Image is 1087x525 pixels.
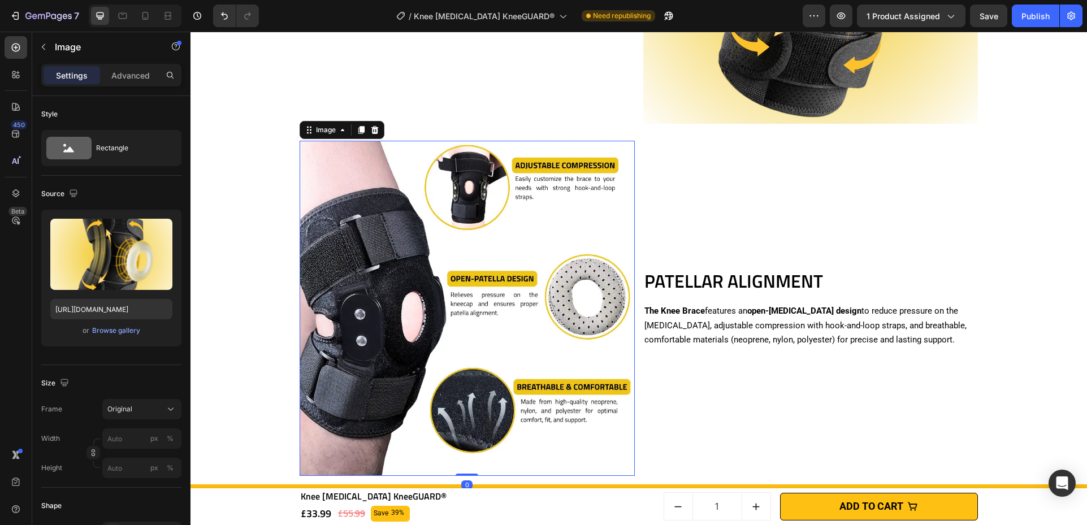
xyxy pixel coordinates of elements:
div: 39% [200,474,215,489]
span: / [409,10,412,22]
button: decrement [474,461,502,488]
label: Frame [41,404,62,414]
div: ADD TO CART [649,466,713,484]
span: or [83,324,89,337]
label: Height [41,463,62,473]
button: px [163,432,177,445]
div: £55.99 [146,472,176,491]
button: Original [102,399,181,419]
button: % [148,432,161,445]
div: Save [181,474,200,490]
p: Image [55,40,151,54]
label: Width [41,433,60,444]
div: % [167,463,174,473]
div: 0 [271,449,282,458]
p: features an to reduce pressure on the [MEDICAL_DATA], adjustable compression with hook-and-loop s... [454,272,787,316]
span: 1 product assigned [867,10,940,22]
p: Settings [56,70,88,81]
button: px [163,461,177,475]
div: Shape [41,501,62,511]
button: increment [552,461,580,488]
button: 1 product assigned [857,5,965,27]
div: Browse gallery [92,326,140,336]
button: % [148,461,161,475]
button: Save [970,5,1007,27]
span: Save [980,11,998,21]
img: preview-image [50,219,172,290]
input: px% [102,458,181,478]
div: Image [123,93,148,103]
p: Advanced [111,70,150,81]
strong: design [646,274,671,284]
input: px% [102,428,181,449]
input: https://example.com/image.jpg [50,299,172,319]
div: Open Intercom Messenger [1049,470,1076,497]
button: Browse gallery [92,325,141,336]
strong: open-[MEDICAL_DATA] [557,274,643,284]
div: Size [41,376,71,391]
div: px [150,433,158,444]
span: Original [107,404,132,414]
button: Publish [1012,5,1059,27]
div: Source [41,186,80,202]
img: gempages_509438091501503661-8fc0f456-904e-4c94-9824-b32876fb2011.webp [109,109,444,444]
p: 7 [74,9,79,23]
button: 7 [5,5,84,27]
iframe: Design area [190,32,1087,525]
button: ADD TO CART [590,461,787,488]
div: % [167,433,174,444]
div: £33.99 [109,472,142,492]
div: Rectangle [96,135,165,161]
span: Knee [MEDICAL_DATA] KneeGUARD® [414,10,555,22]
div: Style [41,109,58,119]
h2: PATELLAR ALIGNMENT [453,237,788,263]
div: px [150,463,158,473]
h1: Knee [MEDICAL_DATA] KneeGUARD® [109,458,382,472]
div: Publish [1021,10,1050,22]
div: Undo/Redo [213,5,259,27]
div: Beta [8,207,27,216]
input: quantity [502,461,552,488]
strong: The Knee Brace [454,274,514,284]
span: Need republishing [593,11,651,21]
div: 450 [11,120,27,129]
